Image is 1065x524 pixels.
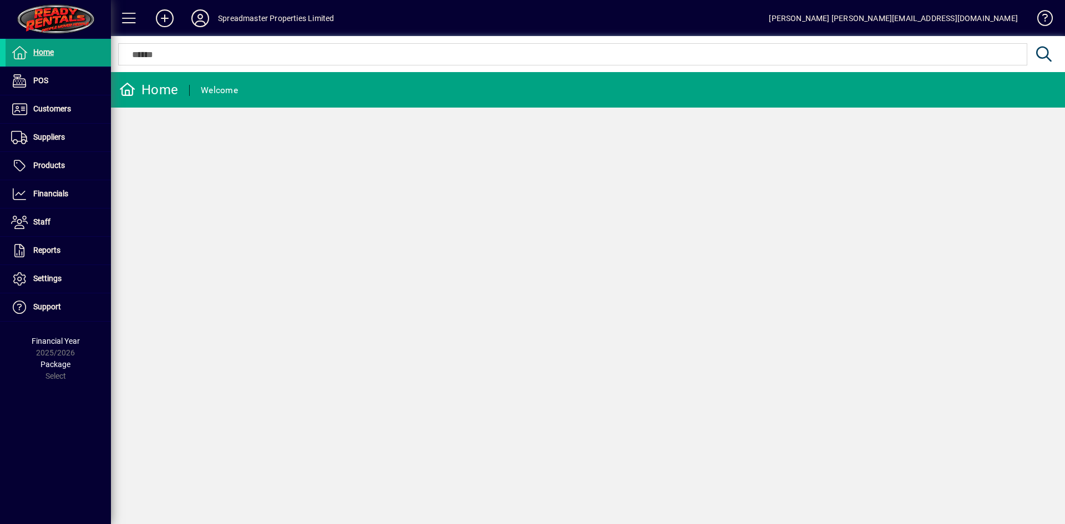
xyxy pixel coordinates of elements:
a: Staff [6,208,111,236]
span: Settings [33,274,62,283]
a: Financials [6,180,111,208]
span: Suppliers [33,133,65,141]
span: POS [33,76,48,85]
span: Reports [33,246,60,255]
span: Home [33,48,54,57]
div: Welcome [201,82,238,99]
a: Knowledge Base [1029,2,1051,38]
button: Profile [182,8,218,28]
a: Products [6,152,111,180]
span: Financials [33,189,68,198]
a: Reports [6,237,111,264]
a: POS [6,67,111,95]
button: Add [147,8,182,28]
div: Home [119,81,178,99]
span: Products [33,161,65,170]
span: Staff [33,217,50,226]
span: Package [40,360,70,369]
a: Suppliers [6,124,111,151]
a: Support [6,293,111,321]
span: Financial Year [32,337,80,345]
div: Spreadmaster Properties Limited [218,9,334,27]
a: Customers [6,95,111,123]
a: Settings [6,265,111,293]
span: Customers [33,104,71,113]
div: [PERSON_NAME] [PERSON_NAME][EMAIL_ADDRESS][DOMAIN_NAME] [769,9,1018,27]
span: Support [33,302,61,311]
